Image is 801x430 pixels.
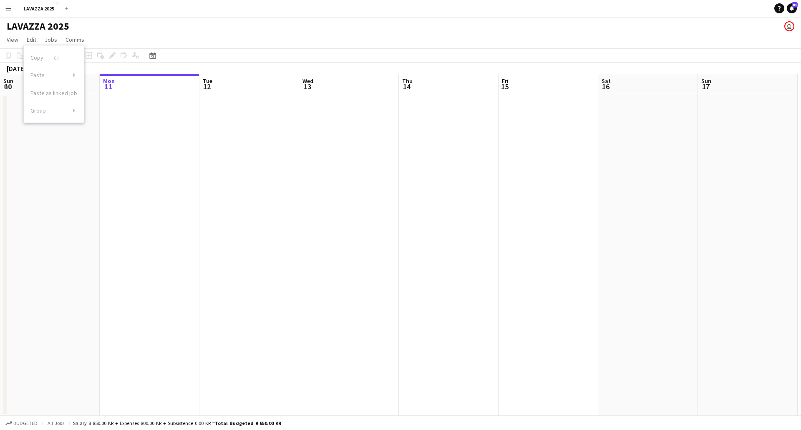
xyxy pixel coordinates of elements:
[792,2,798,8] span: 81
[103,77,115,85] span: Mon
[23,34,40,45] a: Edit
[3,34,22,45] a: View
[701,77,711,85] span: Sun
[45,36,57,43] span: Jobs
[700,82,711,91] span: 17
[4,419,39,428] button: Budgeted
[203,77,212,85] span: Tue
[600,82,611,91] span: 16
[27,36,36,43] span: Edit
[3,77,13,85] span: Sun
[17,0,61,17] button: LAVAZZA 2025
[46,420,66,426] span: All jobs
[215,420,281,426] span: Total Budgeted 9 650.00 KR
[402,77,413,85] span: Thu
[7,36,18,43] span: View
[202,82,212,91] span: 12
[401,82,413,91] span: 14
[102,82,115,91] span: 11
[65,36,84,43] span: Comms
[62,34,88,45] a: Comms
[41,34,60,45] a: Jobs
[2,82,13,91] span: 10
[7,20,69,33] h1: LAVAZZA 2025
[501,82,509,91] span: 15
[787,3,797,13] a: 81
[784,21,794,31] app-user-avatar: Amalie Toftgaard
[602,77,611,85] span: Sat
[7,64,26,73] div: [DATE]
[301,82,313,91] span: 13
[302,77,313,85] span: Wed
[502,77,509,85] span: Fri
[13,420,38,426] span: Budgeted
[73,420,281,426] div: Salary 8 850.00 KR + Expenses 800.00 KR + Subsistence 0.00 KR =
